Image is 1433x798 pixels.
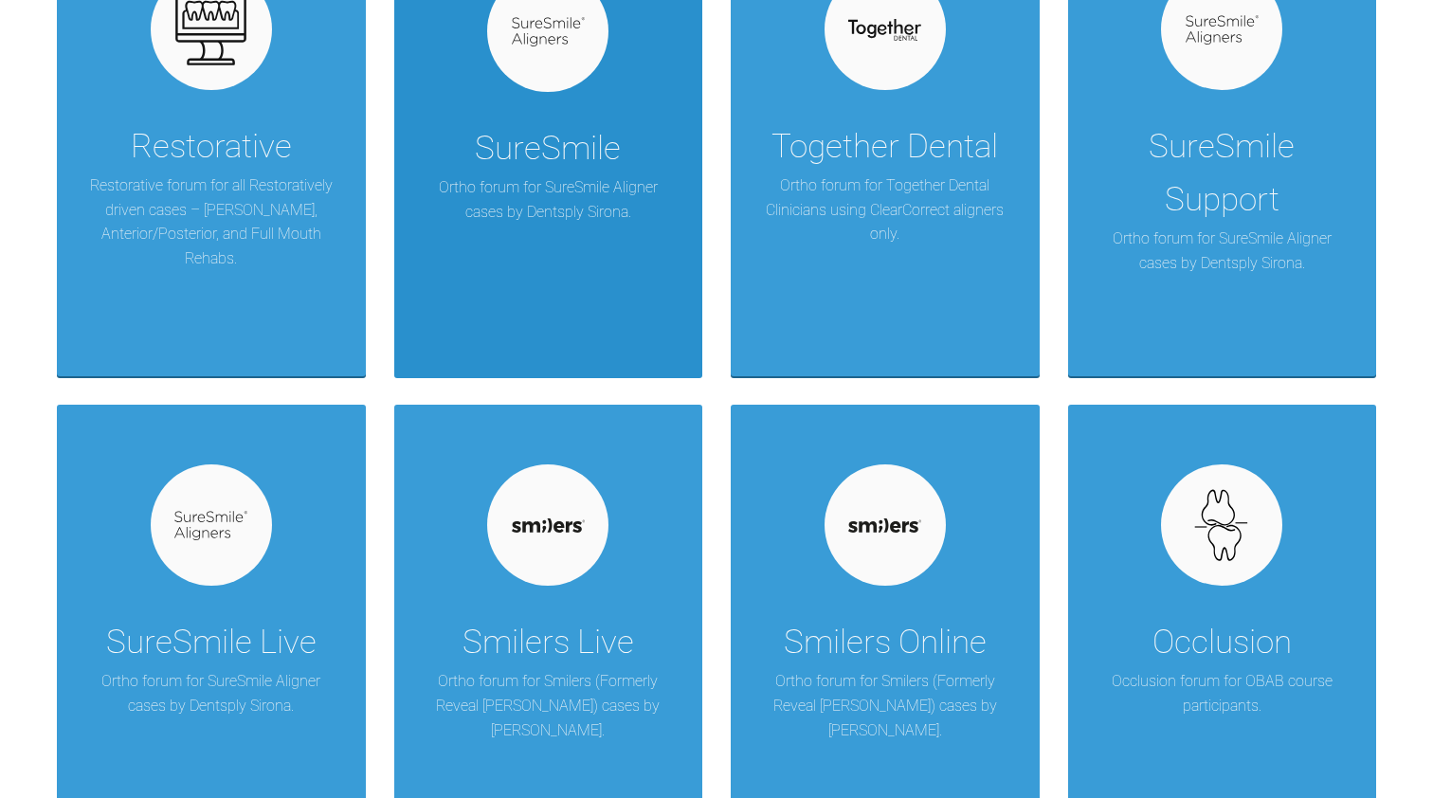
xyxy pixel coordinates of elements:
p: Ortho forum for SureSmile Aligner cases by Dentsply Sirona. [85,669,337,717]
div: SureSmile Live [106,616,317,669]
p: Ortho forum for Together Dental Clinicians using ClearCorrect aligners only. [759,173,1011,246]
div: Occlusion [1152,616,1292,669]
img: suresmile.935bb804.svg [174,511,247,540]
div: SureSmile Support [1097,120,1349,227]
p: Restorative forum for all Restoratively driven cases – [PERSON_NAME], Anterior/Posterior, and Ful... [85,173,337,270]
div: Smilers Online [784,616,987,669]
img: together-dental.c2c32a68.svg [848,19,921,40]
img: smilers.ad3bdde1.svg [848,518,921,532]
img: suresmile.935bb804.svg [1186,15,1259,45]
p: Ortho forum for Smilers (Formerly Reveal [PERSON_NAME]) cases by [PERSON_NAME]. [759,669,1011,742]
p: Occlusion forum for OBAB course participants. [1097,669,1349,717]
img: suresmile.935bb804.svg [512,17,585,46]
div: Together Dental [771,120,998,173]
img: occlusion.8ff7a01c.svg [1186,489,1259,562]
img: smilers.ad3bdde1.svg [512,518,585,532]
div: SureSmile [475,122,621,175]
div: Smilers Live [463,616,634,669]
div: Restorative [131,120,292,173]
p: Ortho forum for Smilers (Formerly Reveal [PERSON_NAME]) cases by [PERSON_NAME]. [423,669,675,742]
p: Ortho forum for SureSmile Aligner cases by Dentsply Sirona. [423,175,675,224]
p: Ortho forum for SureSmile Aligner cases by Dentsply Sirona. [1097,227,1349,275]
